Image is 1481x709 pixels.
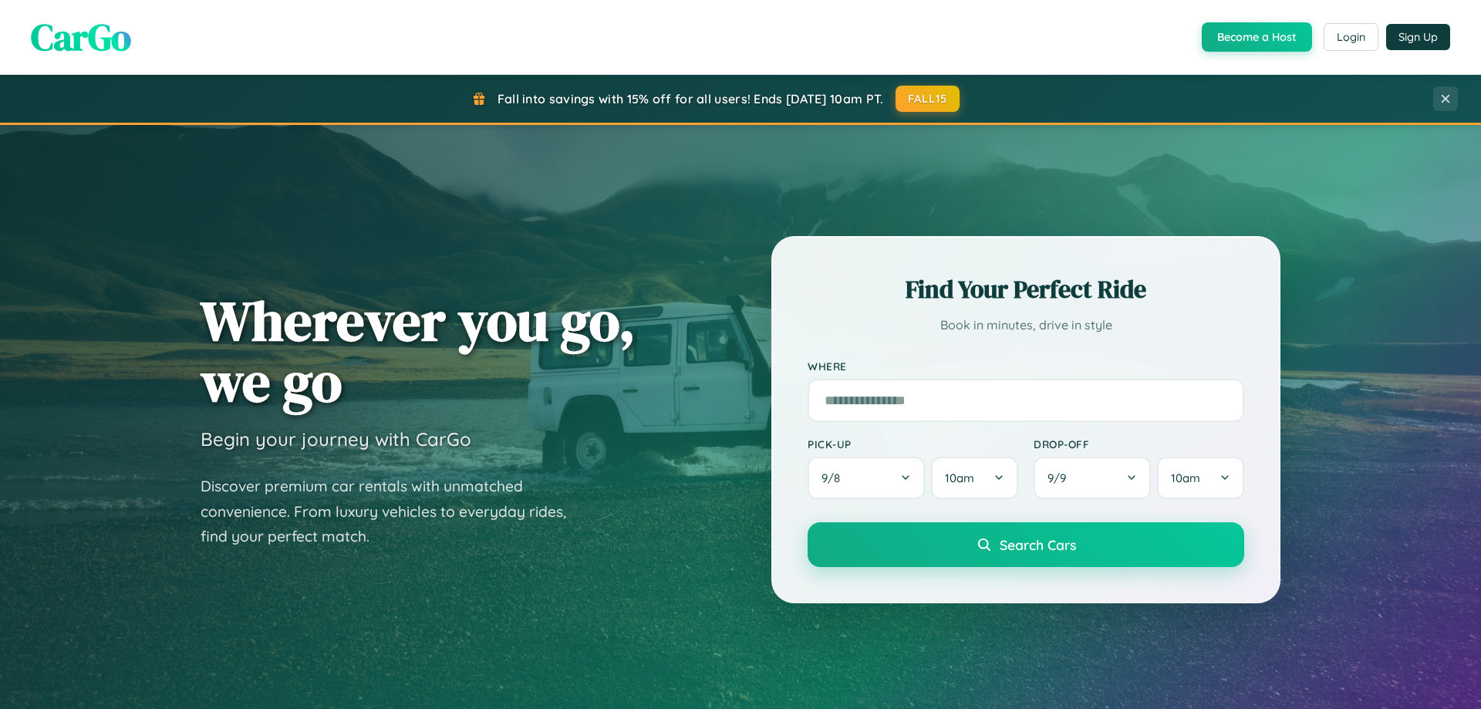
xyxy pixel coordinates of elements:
[808,437,1018,451] label: Pick-up
[201,427,471,451] h3: Begin your journey with CarGo
[1000,536,1076,553] span: Search Cars
[1034,437,1244,451] label: Drop-off
[1324,23,1378,51] button: Login
[1157,457,1244,499] button: 10am
[31,12,131,62] span: CarGo
[808,360,1244,373] label: Where
[201,474,586,549] p: Discover premium car rentals with unmatched convenience. From luxury vehicles to everyday rides, ...
[808,314,1244,336] p: Book in minutes, drive in style
[931,457,1018,499] button: 10am
[808,522,1244,567] button: Search Cars
[1034,457,1151,499] button: 9/9
[821,471,848,485] span: 9 / 8
[498,91,884,106] span: Fall into savings with 15% off for all users! Ends [DATE] 10am PT.
[945,471,974,485] span: 10am
[896,86,960,112] button: FALL15
[1386,24,1450,50] button: Sign Up
[808,272,1244,306] h2: Find Your Perfect Ride
[1202,22,1312,52] button: Become a Host
[1047,471,1074,485] span: 9 / 9
[201,290,636,412] h1: Wherever you go, we go
[808,457,925,499] button: 9/8
[1171,471,1200,485] span: 10am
